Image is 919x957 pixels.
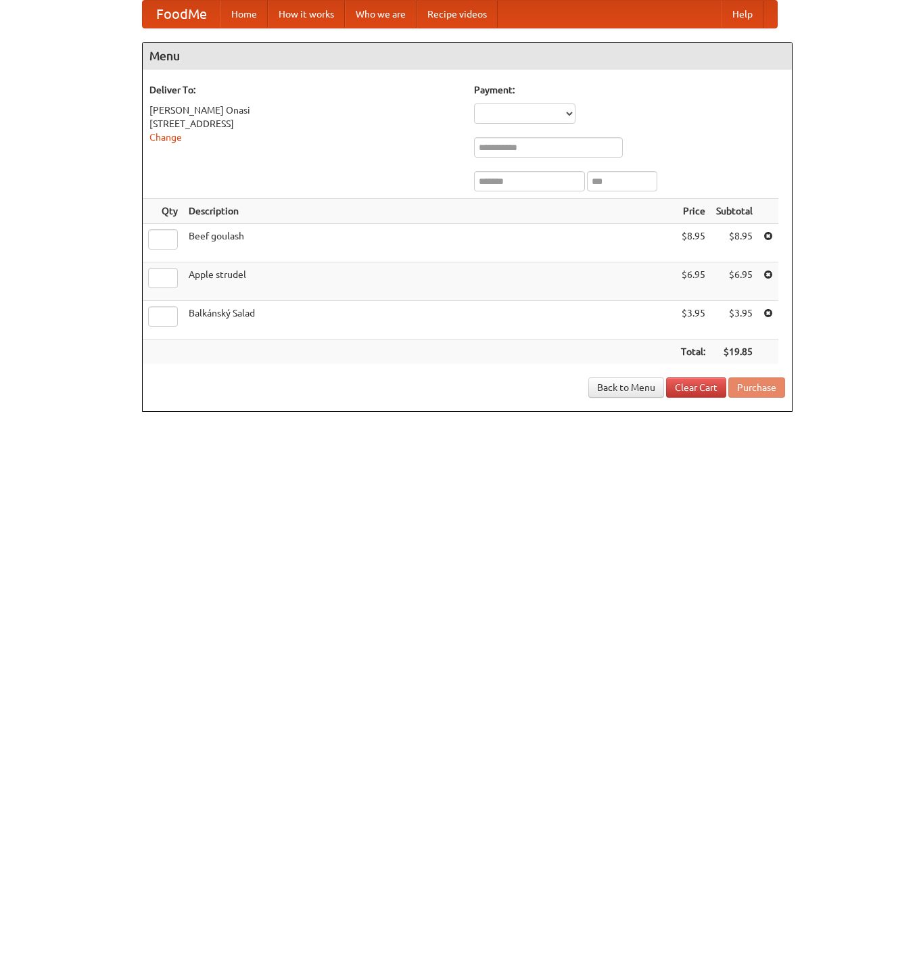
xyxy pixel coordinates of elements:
[711,340,758,365] th: $19.85
[183,199,676,224] th: Description
[676,340,711,365] th: Total:
[149,103,461,117] div: [PERSON_NAME] Onasi
[676,199,711,224] th: Price
[711,301,758,340] td: $3.95
[268,1,345,28] a: How it works
[143,1,220,28] a: FoodMe
[676,301,711,340] td: $3.95
[143,199,183,224] th: Qty
[666,377,726,398] a: Clear Cart
[149,117,461,131] div: [STREET_ADDRESS]
[183,301,676,340] td: Balkánský Salad
[711,262,758,301] td: $6.95
[588,377,664,398] a: Back to Menu
[220,1,268,28] a: Home
[149,83,461,97] h5: Deliver To:
[711,199,758,224] th: Subtotal
[183,224,676,262] td: Beef goulash
[149,132,182,143] a: Change
[345,1,417,28] a: Who we are
[676,224,711,262] td: $8.95
[728,377,785,398] button: Purchase
[183,262,676,301] td: Apple strudel
[676,262,711,301] td: $6.95
[474,83,785,97] h5: Payment:
[722,1,763,28] a: Help
[711,224,758,262] td: $8.95
[143,43,792,70] h4: Menu
[417,1,498,28] a: Recipe videos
